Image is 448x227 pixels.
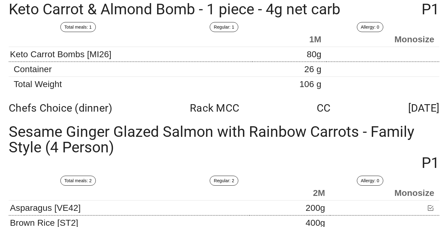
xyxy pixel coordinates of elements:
[9,47,252,62] td: Keto Carrot Bombs [MI26]
[4,119,444,176] div: Sesame Ginger Glazed Salmon with Rainbow Carrots - Family Style (4 Person)
[9,62,252,77] td: Container
[9,201,250,215] td: Asparagus [VE42]
[214,22,234,32] span: Regular: 1
[64,22,92,32] span: Total meals: 1
[214,176,234,185] span: Regular: 2
[361,22,379,32] span: Allergy: 0
[326,32,439,47] th: Monosize
[64,176,92,185] span: Total meals: 2
[307,49,321,59] span: 80g
[361,176,379,185] span: Allergy: 0
[422,2,439,17] span: P1
[9,77,252,92] td: Total Weight
[250,186,330,201] th: 2M
[252,32,326,47] th: 1M
[4,97,444,119] div: Chefs Choice (dinner) Rack MCC CC [DATE]
[252,62,326,77] td: 26 g
[252,77,326,92] td: 106 g
[306,203,325,213] span: 200g
[330,186,439,201] th: Monosize
[422,155,439,171] span: P1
